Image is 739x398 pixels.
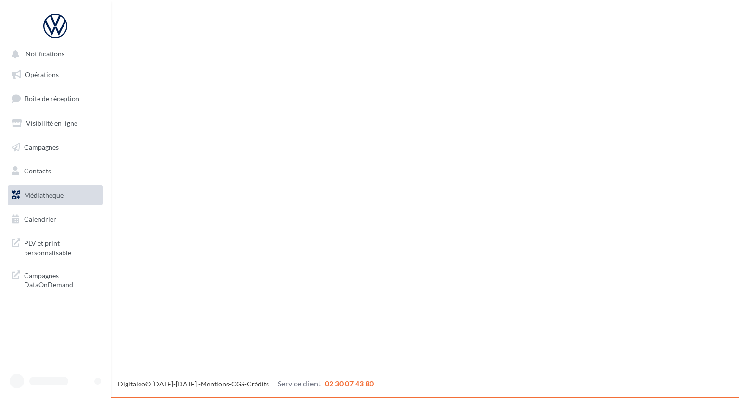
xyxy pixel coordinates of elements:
span: Visibilité en ligne [26,119,77,127]
span: PLV et print personnalisable [24,237,99,257]
a: Crédits [247,380,269,388]
a: CGS [231,380,244,388]
a: Mentions [201,380,229,388]
span: Campagnes DataOnDemand [24,269,99,290]
span: Opérations [25,70,59,79]
a: Opérations [6,65,105,85]
a: Campagnes [6,137,105,158]
span: Contacts [24,167,51,175]
a: Boîte de réception [6,88,105,109]
a: Digitaleo [118,380,145,388]
a: Campagnes DataOnDemand [6,265,105,293]
span: 02 30 07 43 80 [325,379,374,388]
span: Médiathèque [24,191,64,199]
span: Notifications [25,50,64,58]
a: Visibilité en ligne [6,113,105,133]
a: Calendrier [6,209,105,229]
a: Contacts [6,161,105,181]
span: © [DATE]-[DATE] - - - [118,380,374,388]
span: Campagnes [24,143,59,151]
span: Boîte de réception [25,94,79,103]
span: Calendrier [24,215,56,223]
span: Service client [278,379,321,388]
a: PLV et print personnalisable [6,233,105,261]
a: Médiathèque [6,185,105,205]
